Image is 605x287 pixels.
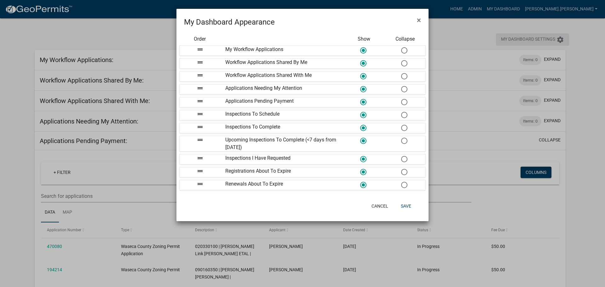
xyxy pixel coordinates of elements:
button: Cancel [366,200,393,212]
i: drag_handle [196,110,204,118]
div: My Workflow Applications [221,46,343,55]
div: Workflow Applications Shared With Me [221,72,343,81]
div: Registrations About To Expire [221,167,343,177]
div: Inspections I Have Requested [221,154,343,164]
span: × [417,16,421,25]
i: drag_handle [196,136,204,144]
div: Inspections To Schedule [221,110,343,120]
i: drag_handle [196,84,204,92]
i: drag_handle [196,180,204,188]
div: Upcoming Inspections To Complete (<7 days from [DATE]) [221,136,343,151]
i: drag_handle [196,154,204,162]
div: Order [179,35,220,43]
i: drag_handle [196,167,204,175]
div: Collapse [385,35,426,43]
div: Applications Needing My Attention [221,84,343,94]
h4: My Dashboard Appearance [184,16,275,28]
div: Inspections To Complete [221,123,343,133]
div: Workflow Applications Shared By Me [221,59,343,68]
div: Applications Pending Payment [221,97,343,107]
div: Renewals About To Expire [221,180,343,190]
div: Show [343,35,384,43]
i: drag_handle [196,46,204,53]
i: drag_handle [196,59,204,66]
i: drag_handle [196,97,204,105]
i: drag_handle [196,72,204,79]
button: Save [396,200,416,212]
button: Close [412,11,426,29]
i: drag_handle [196,123,204,131]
